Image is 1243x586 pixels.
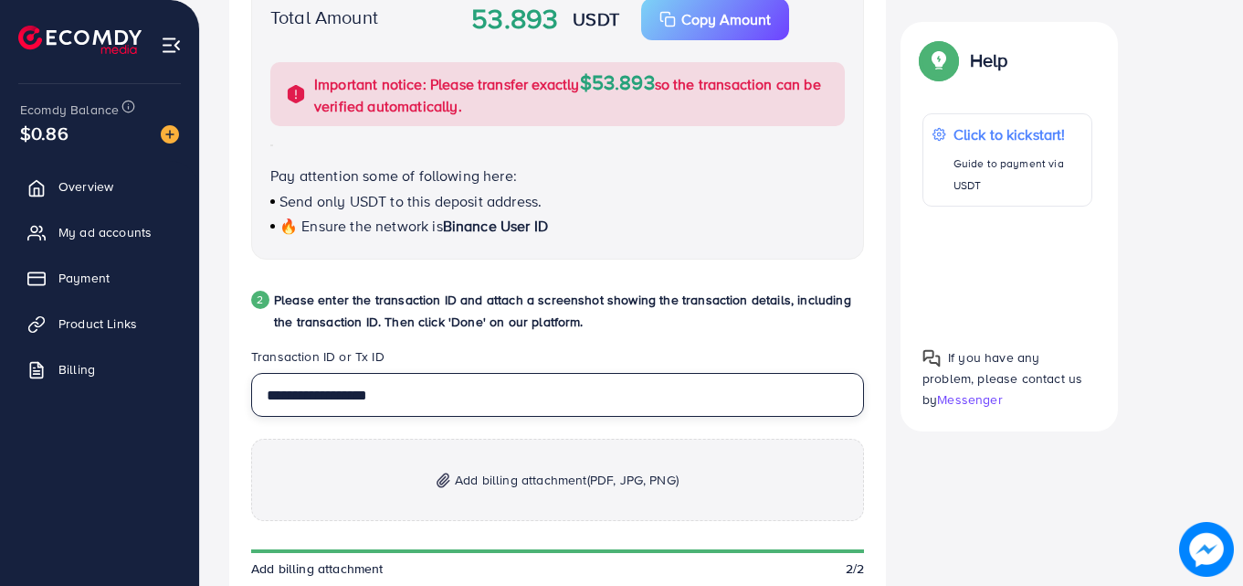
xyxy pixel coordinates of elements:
img: logo [18,26,142,54]
p: Guide to payment via USDT [953,153,1082,197]
span: If you have any problem, please contact us by [922,347,1082,408]
span: Payment [58,269,110,287]
a: Billing [14,351,185,388]
legend: Transaction ID or Tx ID [251,347,864,373]
span: My ad accounts [58,223,152,241]
a: Product Links [14,305,185,342]
span: Billing [58,360,95,378]
img: Popup guide [922,348,941,367]
p: Click to kickstart! [953,123,1082,145]
p: Pay attention some of following here: [270,165,845,186]
span: (PDF, JPG, PNG) [587,471,679,489]
img: alert [285,83,307,105]
p: Send only USDT to this deposit address. [270,190,845,212]
span: Product Links [58,314,137,333]
img: Popup guide [922,44,955,77]
span: Messenger [937,390,1002,409]
p: Important notice: Please transfer exactly so the transaction can be verified automatically. [314,71,834,117]
span: Overview [58,177,113,196]
a: My ad accounts [14,214,185,250]
a: Payment [14,260,185,296]
p: Copy Amount [681,8,771,30]
strong: USDT [573,5,619,32]
span: $0.86 [20,120,68,146]
a: Overview [14,168,185,205]
span: 🔥 Ensure the network is [279,216,443,236]
img: image [161,125,179,144]
span: Add billing attachment [251,559,384,578]
p: Help [970,49,1008,71]
img: menu [161,35,182,56]
span: Add billing attachment [455,469,679,491]
img: img [437,473,450,488]
span: 2/2 [846,559,864,578]
p: Please enter the transaction ID and attach a screenshot showing the transaction details, includin... [274,289,864,333]
span: $53.893 [580,68,655,96]
div: 2 [251,291,269,309]
label: Total Amount [270,4,378,30]
span: Ecomdy Balance [20,101,119,119]
span: Binance User ID [443,216,548,236]
img: image [1179,522,1234,577]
